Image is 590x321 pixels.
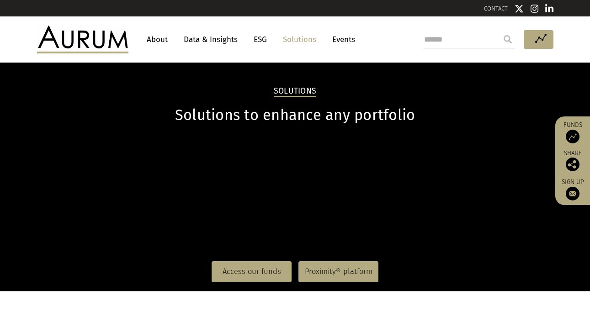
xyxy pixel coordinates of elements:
img: Share this post [566,158,579,171]
a: Events [328,31,355,48]
input: Submit [499,30,517,48]
a: Data & Insights [179,31,242,48]
a: About [142,31,172,48]
h1: Solutions to enhance any portfolio [37,106,553,124]
a: Solutions [278,31,321,48]
div: Share [560,150,585,171]
a: Funds [560,121,585,143]
img: Aurum [37,26,128,53]
img: Sign up to our newsletter [566,187,579,200]
h2: Solutions [274,86,316,97]
a: ESG [249,31,271,48]
img: Instagram icon [531,4,539,13]
img: Access Funds [566,130,579,143]
a: Proximity® platform [298,261,378,282]
img: Twitter icon [515,4,524,13]
a: Access our funds [212,261,292,282]
img: Linkedin icon [545,4,553,13]
a: CONTACT [484,5,508,12]
a: Sign up [560,178,585,200]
